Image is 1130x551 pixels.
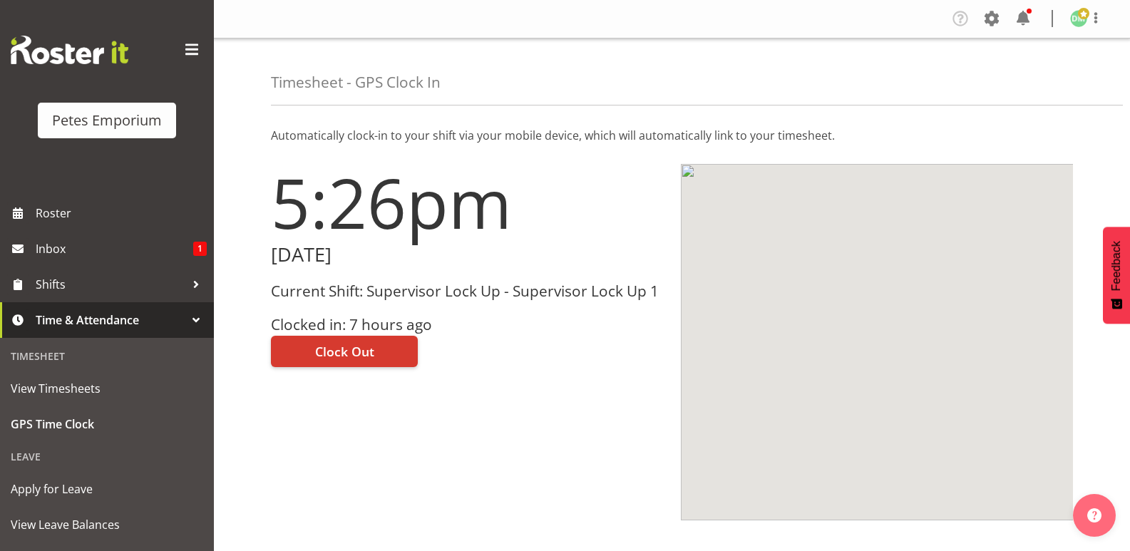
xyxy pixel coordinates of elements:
[4,471,210,507] a: Apply for Leave
[36,309,185,331] span: Time & Attendance
[1110,241,1123,291] span: Feedback
[11,514,203,535] span: View Leave Balances
[1087,508,1101,522] img: help-xxl-2.png
[271,164,664,241] h1: 5:26pm
[52,110,162,131] div: Petes Emporium
[271,316,664,333] h3: Clocked in: 7 hours ago
[4,371,210,406] a: View Timesheets
[1103,227,1130,324] button: Feedback - Show survey
[193,242,207,256] span: 1
[11,378,203,399] span: View Timesheets
[1070,10,1087,27] img: david-mcauley697.jpg
[11,478,203,500] span: Apply for Leave
[36,274,185,295] span: Shifts
[36,238,193,259] span: Inbox
[4,442,210,471] div: Leave
[4,507,210,542] a: View Leave Balances
[36,202,207,224] span: Roster
[271,283,664,299] h3: Current Shift: Supervisor Lock Up - Supervisor Lock Up 1
[11,36,128,64] img: Rosterit website logo
[271,336,418,367] button: Clock Out
[4,341,210,371] div: Timesheet
[271,74,441,91] h4: Timesheet - GPS Clock In
[271,127,1073,144] p: Automatically clock-in to your shift via your mobile device, which will automatically link to you...
[4,406,210,442] a: GPS Time Clock
[11,413,203,435] span: GPS Time Clock
[315,342,374,361] span: Clock Out
[271,244,664,266] h2: [DATE]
